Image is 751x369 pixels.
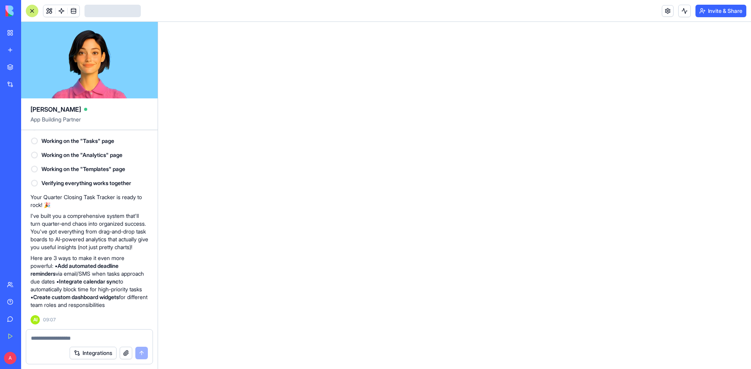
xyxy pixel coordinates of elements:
[41,165,125,173] span: Working on the "Templates" page
[70,347,117,359] button: Integrations
[695,5,746,17] button: Invite & Share
[59,278,119,285] strong: Integrate calendar sync
[41,179,131,187] span: Verifying everything works together
[41,137,114,145] span: Working on the "Tasks" page
[31,262,119,277] strong: Add automated deadline reminders
[41,151,122,159] span: Working on the "Analytics" page
[31,315,40,324] span: AI
[31,254,148,309] p: Here are 3 ways to make it even more powerful: • via email/SMS when tasks approach due dates • to...
[43,317,56,323] span: 09:07
[5,5,54,16] img: logo
[31,116,148,130] span: App Building Partner
[4,352,16,364] span: A
[31,212,148,251] p: I've built you a comprehensive system that'll turn quarter-end chaos into organized success. You'...
[31,193,148,209] p: Your Quarter Closing Task Tracker is ready to rock! 🎉
[33,294,119,300] strong: Create custom dashboard widgets
[31,105,81,114] span: [PERSON_NAME]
